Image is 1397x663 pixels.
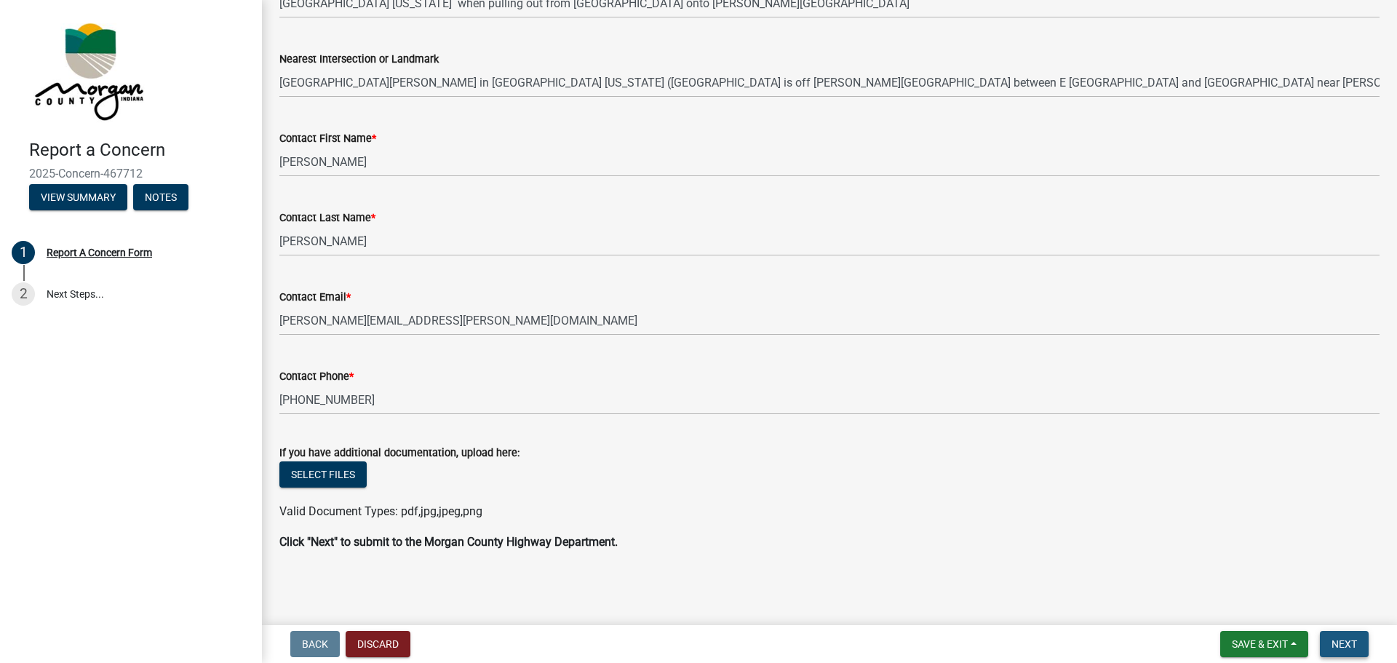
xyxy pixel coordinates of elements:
img: Morgan County, Indiana [29,15,146,124]
span: Valid Document Types: pdf,jpg,jpeg,png [279,504,482,518]
span: Next [1332,638,1357,650]
div: 1 [12,241,35,264]
button: Select files [279,461,367,488]
div: 2 [12,282,35,306]
span: Back [302,638,328,650]
button: Next [1320,631,1369,657]
span: 2025-Concern-467712 [29,167,233,180]
button: Discard [346,631,410,657]
label: If you have additional documentation, upload here: [279,448,520,458]
button: Back [290,631,340,657]
h4: Report a Concern [29,140,250,161]
label: Contact Phone [279,372,354,382]
label: Contact First Name [279,134,376,144]
div: Report A Concern Form [47,247,152,258]
strong: Click "Next" to submit to the Morgan County Highway Department. [279,535,618,549]
wm-modal-confirm: Summary [29,192,127,204]
button: View Summary [29,184,127,210]
label: Contact Email [279,293,351,303]
wm-modal-confirm: Notes [133,192,188,204]
span: Save & Exit [1232,638,1288,650]
label: Nearest Intersection or Landmark [279,55,439,65]
button: Save & Exit [1220,631,1308,657]
button: Notes [133,184,188,210]
label: Contact Last Name [279,213,375,223]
